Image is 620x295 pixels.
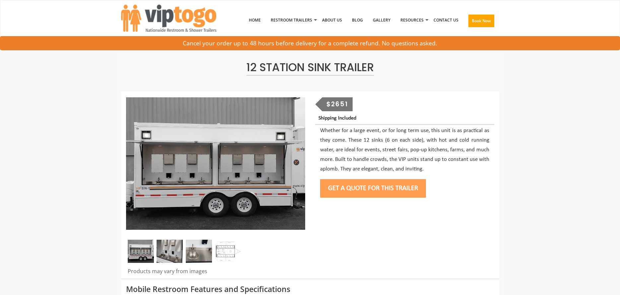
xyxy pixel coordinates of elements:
[246,60,374,75] span: 12 Station Sink Trailer
[463,3,499,41] a: Book Now
[320,179,426,198] button: Get a Quote for this Trailer
[128,240,154,263] img: Portable Sink Trailer
[395,3,429,37] a: Resources
[317,3,347,37] a: About Us
[320,185,426,192] a: Get a Quote for this Trailer
[126,285,494,293] h3: Mobile Restroom Features and Specifications
[320,126,489,174] p: Whether for a large event, or for long term use, this unit is as practical as they come. These 12...
[429,3,463,37] a: Contact Us
[347,3,368,37] a: Blog
[266,3,317,37] a: Restroom Trailers
[215,240,241,263] img: Sink Trailer Layout
[157,240,183,263] img: portable sink trailer
[186,240,212,263] img: portable sink
[368,3,395,37] a: Gallery
[126,97,305,230] img: Portable Sink Trailer
[318,114,494,123] p: Shipping Included
[126,268,305,279] div: Products may vary from images
[244,3,266,37] a: Home
[121,5,216,32] img: VIPTOGO
[468,15,494,27] button: Book Now
[322,97,353,111] div: $2651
